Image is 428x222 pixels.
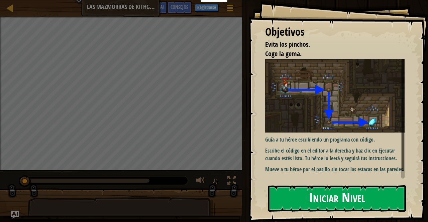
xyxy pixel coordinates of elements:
button: Ajustar volúmen [194,175,207,188]
span: Consejos [171,4,188,10]
button: Iniciar Nivel [268,185,406,212]
button: Ask AI [149,1,167,14]
li: Evita los pinchos. [257,40,403,49]
button: ♫ [211,175,222,188]
span: ♫ [212,176,219,186]
img: Mazmorras de Kithgard [265,59,410,133]
p: Mueve a tu héroe por el pasillo sin tocar las estacas en las paredes. [265,166,410,173]
span: Evita los pinchos. [265,40,310,49]
span: Ask AI [152,4,164,10]
div: Objetivos [265,24,405,40]
li: Coge la gema. [257,49,403,59]
button: Mostrar menú del juego [222,1,238,17]
button: Ask AI [11,211,19,219]
p: Guía a tu héroe escribiendo un programa con código. [265,136,410,144]
button: Registrarse [195,4,218,12]
button: Alterna pantalla completa. [225,175,238,188]
p: Escribe el código en el editor a la derecha y haz clic en Ejecutar cuando estés listo. Tu héroe l... [265,147,410,162]
span: Coge la gema. [265,49,302,58]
